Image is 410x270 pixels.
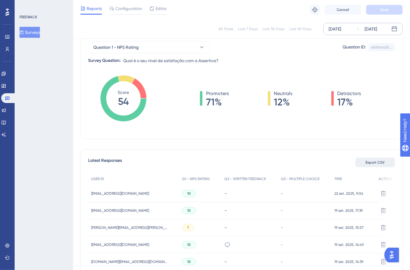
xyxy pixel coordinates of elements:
[343,43,366,51] div: Question ID:
[371,45,392,50] div: abbbaa3c...
[187,191,191,196] span: 10
[91,259,167,264] span: [DOMAIN_NAME][EMAIL_ADDRESS][DOMAIN_NAME]
[289,27,311,31] div: Last 90 Days
[334,242,364,247] span: 19 set. 2025, 14:49
[91,225,167,230] span: [PERSON_NAME][EMAIL_ADDRESS][PERSON_NAME][DOMAIN_NAME]
[366,160,385,165] span: Export CSV
[366,5,403,15] button: Save
[206,97,229,107] span: 71%
[224,208,275,213] div: -
[379,176,392,181] span: ACTION
[206,90,229,97] span: Promoters
[123,57,219,64] span: Qual é o seu nível de satisfação com a Assertiva?
[281,191,283,196] span: -
[88,57,121,64] div: Survey Question:
[281,208,283,213] span: -
[281,176,320,181] span: Q3 - MULTIPLE CHOICE
[187,225,189,230] span: 7
[118,96,129,107] tspan: 54
[281,259,283,264] span: -
[187,208,191,213] span: 10
[187,242,191,247] span: 10
[91,242,149,247] span: [EMAIL_ADDRESS][DOMAIN_NAME]
[384,246,403,264] iframe: UserGuiding AI Assistant Launcher
[337,97,361,107] span: 17%
[365,25,377,33] div: [DATE]
[91,208,149,213] span: [EMAIL_ADDRESS][DOMAIN_NAME]
[91,191,149,196] span: [EMAIL_ADDRESS][DOMAIN_NAME]
[224,176,266,181] span: Q2 - WRITTEN FEEDBACK
[281,225,283,230] span: -
[334,259,363,264] span: 19 set. 2025, 14:39
[115,5,142,12] span: Configuration
[224,190,275,196] div: -
[224,259,275,265] div: -
[224,225,275,230] div: -
[329,25,341,33] div: [DATE]
[334,191,363,196] span: 22 set. 2025, 9:06
[91,176,104,181] span: USER ID
[334,208,363,213] span: 19 set. 2025, 17:39
[155,5,167,12] span: Editor
[182,176,210,181] span: Q1 - NPS RATING
[219,27,233,31] div: All Times
[380,7,389,12] span: Save
[87,5,102,12] span: Reports
[334,176,342,181] span: TIME
[274,90,293,97] span: Neutrals
[20,15,37,20] div: FEEDBACK
[325,5,361,15] button: Cancel
[262,27,284,31] div: Last 30 Days
[274,97,293,107] span: 12%
[118,90,129,95] tspan: Score
[355,158,395,167] button: Export CSV
[88,41,210,53] button: Question 1 - NPS Rating
[88,157,122,168] span: Latest Responses
[187,259,191,264] span: 10
[238,27,258,31] div: Last 7 Days
[20,27,40,38] button: Surveys
[14,2,38,9] span: Need Help?
[93,44,139,51] span: Question 1 - NPS Rating
[281,242,283,247] span: -
[337,7,349,12] span: Cancel
[334,225,364,230] span: 19 set. 2025, 15:57
[337,90,361,97] span: Detractors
